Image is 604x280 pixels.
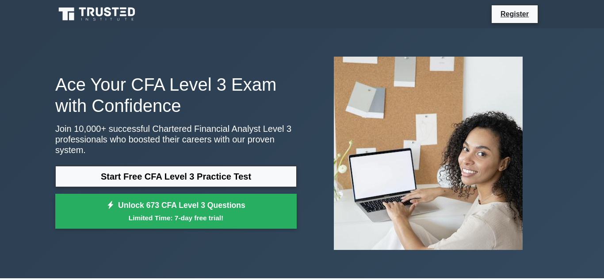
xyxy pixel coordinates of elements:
[55,194,297,229] a: Unlock 673 CFA Level 3 QuestionsLimited Time: 7-day free trial!
[55,123,297,155] p: Join 10,000+ successful Chartered Financial Analyst Level 3 professionals who boosted their caree...
[66,213,286,223] small: Limited Time: 7-day free trial!
[495,8,534,19] a: Register
[55,74,297,116] h1: Ace Your CFA Level 3 Exam with Confidence
[55,166,297,187] a: Start Free CFA Level 3 Practice Test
